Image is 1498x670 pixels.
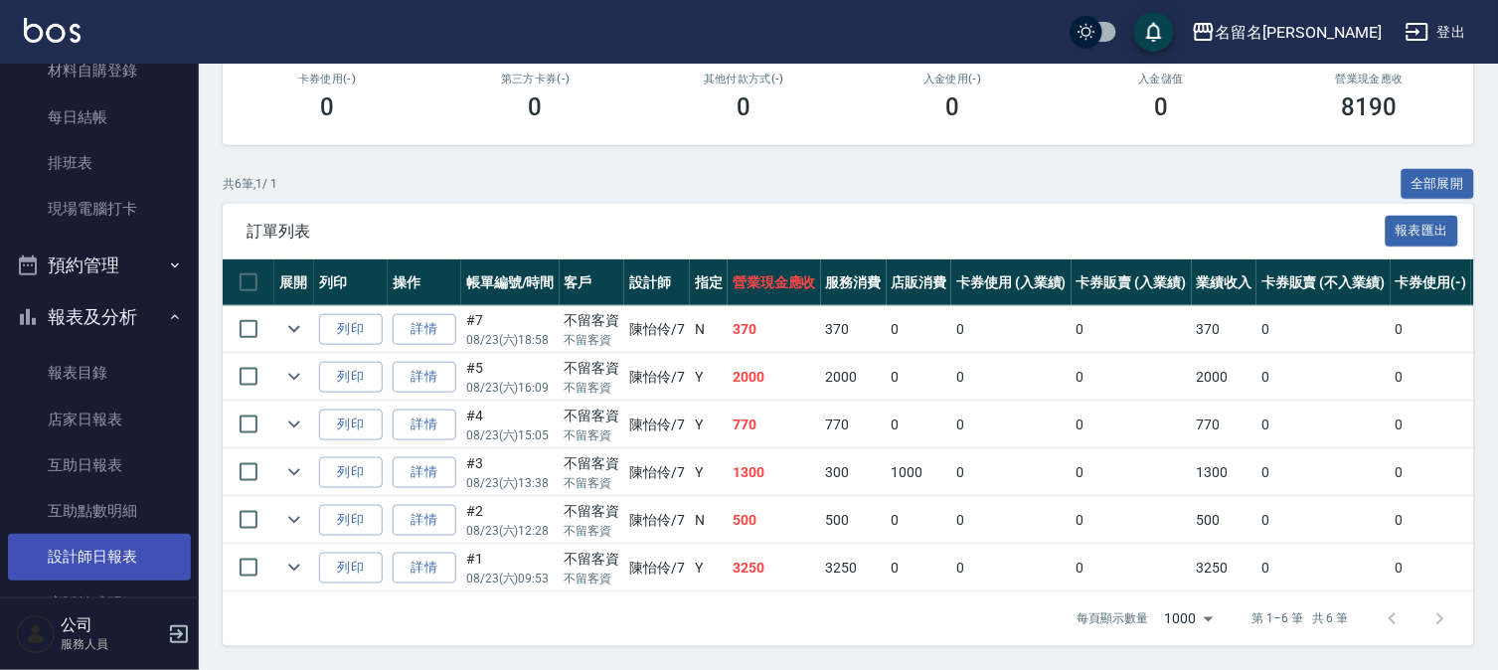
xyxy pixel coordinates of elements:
button: 列印 [319,505,383,536]
h2: 第三方卡券(-) [455,73,616,85]
th: 列印 [314,259,388,306]
td: 0 [1072,497,1192,544]
td: 0 [887,497,952,544]
th: 卡券使用 (入業績) [951,259,1072,306]
td: #7 [461,306,560,353]
button: expand row [279,314,309,344]
p: 不留客資 [565,474,620,492]
td: 0 [951,306,1072,353]
a: 詳情 [393,505,456,536]
th: 指定 [690,259,728,306]
h2: 入金儲值 [1081,73,1242,85]
div: 不留客資 [565,549,620,570]
td: 0 [887,306,952,353]
h3: 0 [529,93,543,121]
h3: 0 [320,93,334,121]
h2: 入金使用(-) [872,73,1033,85]
button: 列印 [319,362,383,393]
button: 列印 [319,553,383,584]
a: 排班表 [8,140,191,186]
h2: 營業現金應收 [1289,73,1450,85]
th: 業績收入 [1192,259,1257,306]
p: 服務人員 [61,635,162,653]
p: 不留客資 [565,379,620,397]
td: 陳怡伶 /7 [624,449,690,496]
a: 店販抽成明細 [8,581,191,626]
p: 不留客資 [565,331,620,349]
td: N [690,306,728,353]
h3: 0 [1154,93,1168,121]
th: 卡券使用(-) [1391,259,1472,306]
button: 列印 [319,457,383,488]
td: 0 [1072,545,1192,591]
button: expand row [279,410,309,439]
td: 770 [1192,402,1257,448]
td: 0 [1256,449,1390,496]
td: 0 [951,545,1072,591]
td: 770 [728,402,821,448]
div: 不留客資 [565,453,620,474]
td: 1300 [728,449,821,496]
button: expand row [279,505,309,535]
td: 2000 [728,354,821,401]
a: 互助日報表 [8,442,191,488]
th: 設計師 [624,259,690,306]
td: 370 [728,306,821,353]
td: 0 [951,402,1072,448]
td: 0 [1256,545,1390,591]
div: 不留客資 [565,358,620,379]
a: 報表目錄 [8,350,191,396]
td: 3250 [728,545,821,591]
td: 0 [1072,402,1192,448]
p: 每頁顯示數量 [1078,610,1149,628]
td: #4 [461,402,560,448]
td: 0 [951,497,1072,544]
h2: 卡券使用(-) [247,73,408,85]
td: 0 [1072,306,1192,353]
td: 陳怡伶 /7 [624,497,690,544]
td: #1 [461,545,560,591]
td: 0 [887,545,952,591]
a: 報表匯出 [1386,221,1459,240]
th: 服務消費 [821,259,887,306]
button: 報表及分析 [8,291,191,343]
td: 370 [1192,306,1257,353]
button: 報表匯出 [1386,216,1459,247]
td: 0 [1256,354,1390,401]
a: 店家日報表 [8,397,191,442]
p: 共 6 筆, 1 / 1 [223,175,277,193]
h3: 8190 [1342,93,1398,121]
td: #3 [461,449,560,496]
a: 現場電腦打卡 [8,186,191,232]
th: 帳單編號/時間 [461,259,560,306]
td: 1300 [1192,449,1257,496]
td: 2000 [821,354,887,401]
a: 詳情 [393,362,456,393]
td: 0 [1256,497,1390,544]
td: 陳怡伶 /7 [624,306,690,353]
div: 不留客資 [565,406,620,426]
h5: 公司 [61,615,162,635]
td: 0 [1391,497,1472,544]
td: Y [690,545,728,591]
td: 0 [1391,306,1472,353]
td: 2000 [1192,354,1257,401]
button: expand row [279,457,309,487]
button: expand row [279,553,309,583]
th: 操作 [388,259,461,306]
td: 370 [821,306,887,353]
td: 0 [951,449,1072,496]
td: 0 [1072,449,1192,496]
td: 陳怡伶 /7 [624,402,690,448]
td: 3250 [1192,545,1257,591]
td: #2 [461,497,560,544]
td: 0 [887,402,952,448]
td: 0 [887,354,952,401]
a: 詳情 [393,457,456,488]
td: 500 [1192,497,1257,544]
button: 預約管理 [8,240,191,291]
button: 列印 [319,314,383,345]
p: 第 1–6 筆 共 6 筆 [1252,610,1349,628]
td: Y [690,354,728,401]
p: 不留客資 [565,522,620,540]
